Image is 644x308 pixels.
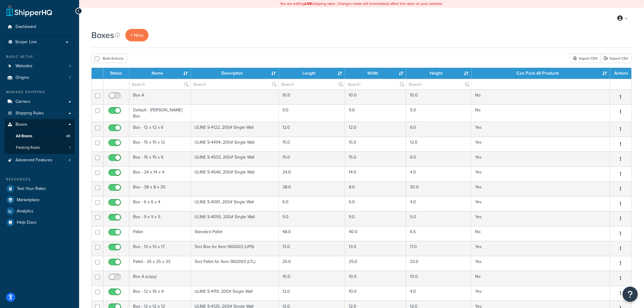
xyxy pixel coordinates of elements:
[471,122,610,137] td: Yes
[16,24,36,30] span: Dashboard
[5,119,75,130] a: Boxes
[17,186,46,191] span: Test Your Rates
[191,196,279,211] td: ULINE S-4061, 200# Single Wall
[623,287,638,302] button: Open Resource Center
[16,134,32,139] span: All Boxes
[279,256,345,271] td: 25.0
[406,104,471,122] td: 5.0
[5,194,75,205] a: Marketplace
[279,196,345,211] td: 6.0
[129,152,191,166] td: Box - 15 x 15 x 6
[129,271,191,286] td: Box A (copy)
[345,211,406,226] td: 9.0
[601,54,632,63] a: Export CSV
[471,166,610,181] td: Yes
[191,166,279,181] td: ULINE S-4546, 200# Single Wall
[406,89,471,104] td: 10.0
[5,206,75,217] a: Analytics
[17,220,37,225] span: Help Docs
[406,152,471,166] td: 6.0
[103,68,129,79] th: Status
[91,29,114,41] h1: Boxes
[129,79,191,89] input: Search
[191,79,278,89] input: Search
[6,5,52,17] a: ShipperHQ Home
[279,211,345,226] td: 9.0
[279,152,345,166] td: 15.0
[279,68,345,79] th: Length : activate to sort column ascending
[471,196,610,211] td: Yes
[5,61,75,72] li: Websites
[129,137,191,152] td: Box - 15 x 15 x 12
[471,137,610,152] td: Yes
[406,68,471,79] th: Height : activate to sort column ascending
[69,75,71,80] span: 1
[471,181,610,196] td: Yes
[471,286,610,301] td: Yes
[279,271,345,286] td: 10.0
[5,131,75,142] a: All Boxes 45
[406,226,471,241] td: 6.5
[129,181,191,196] td: Box - 38 x 8 x 30
[129,226,191,241] td: Pallet
[129,166,191,181] td: Box - 24 x 14 x 4
[406,181,471,196] td: 30.0
[345,166,406,181] td: 14.0
[5,177,75,182] div: Resources
[5,21,75,33] a: Dashboard
[279,181,345,196] td: 38.0
[17,198,40,203] span: Marketplace
[129,104,191,122] td: Default - [PERSON_NAME] Box
[279,226,345,241] td: 48.0
[471,211,610,226] td: Yes
[129,68,191,79] th: Name : activate to sort column ascending
[191,286,279,301] td: ULINE S-4119, 200# Single Wall
[130,32,144,39] span: + New
[5,96,75,107] a: Carriers
[191,137,279,152] td: ULINE S-4494, 200# Single Wall
[279,89,345,104] td: 10.0
[16,64,33,69] span: Websites
[129,211,191,226] td: Box - 9 x 9 x 5
[471,241,610,256] td: Yes
[66,134,70,139] span: 45
[91,54,127,63] button: Bulk Actions
[5,142,75,153] a: Packing Rules 1
[5,108,75,119] a: Shipping Rules
[279,166,345,181] td: 24.0
[5,155,75,166] li: Advanced Features
[69,145,70,150] span: 1
[191,122,279,137] td: ULINE S-4122, 200# Single Wall
[69,64,71,69] span: 1
[16,75,29,80] span: Origins
[5,119,75,154] li: Boxes
[570,54,601,63] div: Import CSV
[345,137,406,152] td: 15.0
[5,183,75,194] a: Test Your Rates
[406,286,471,301] td: 4.0
[471,104,610,122] td: No
[345,89,406,104] td: 10.0
[345,68,406,79] th: Width : activate to sort column ascending
[345,79,406,89] input: Search
[5,142,75,153] li: Packing Rules
[471,256,610,271] td: Yes
[191,256,279,271] td: Test Pallet for Item 96G003 (LTL)
[129,286,191,301] td: Box - 12 x 10 x 4
[406,137,471,152] td: 12.0
[279,122,345,137] td: 12.0
[16,111,44,116] span: Shipping Rules
[129,196,191,211] td: Box - 6 x 6 x 4
[191,211,279,226] td: ULINE S-4093, 200# Single Wall
[406,271,471,286] td: 10.0
[610,68,632,79] th: Actions
[279,79,345,89] input: Search
[16,99,30,104] span: Carriers
[345,256,406,271] td: 25.0
[5,61,75,72] a: Websites 1
[5,217,75,228] li: Help Docs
